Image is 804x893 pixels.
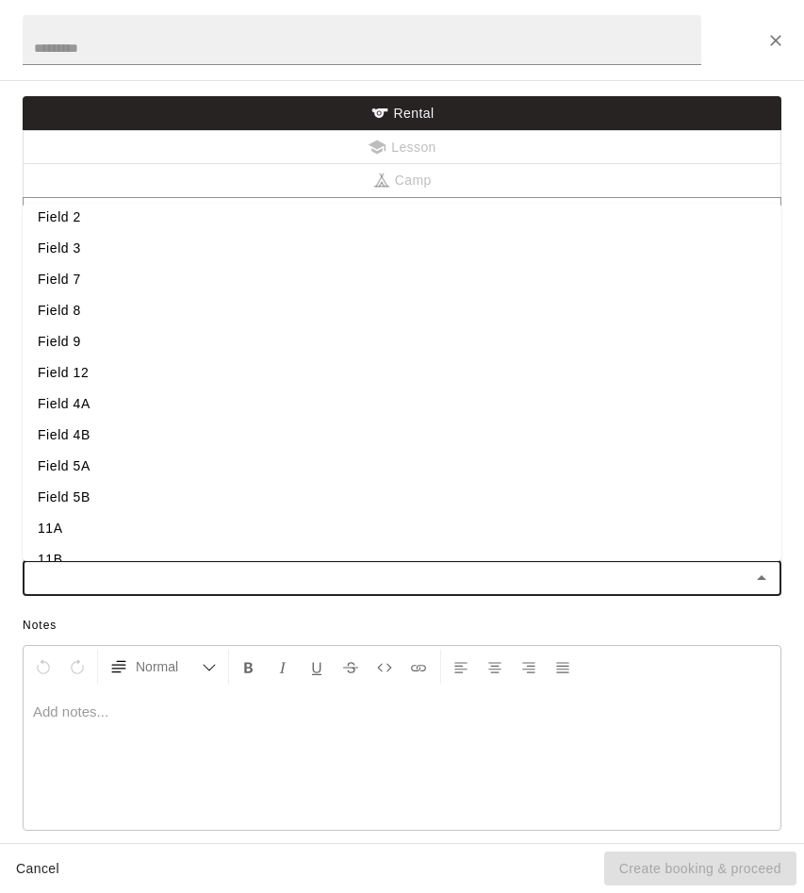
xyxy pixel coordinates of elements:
[23,513,781,544] li: 11A
[23,164,781,198] span: Camps can only be created in the Services page
[23,326,781,357] li: Field 9
[513,650,545,684] button: Right Align
[23,420,781,451] li: Field 4B
[23,202,781,233] li: Field 2
[23,544,781,575] li: 11B
[61,650,93,684] button: Redo
[547,650,579,684] button: Justify Align
[27,650,59,684] button: Undo
[23,611,781,641] span: Notes
[759,24,793,58] button: Close
[23,482,781,513] li: Field 5B
[748,565,775,591] button: Close
[479,650,511,684] button: Center Align
[267,650,299,684] button: Format Italics
[23,389,781,420] li: Field 4A
[23,264,781,295] li: Field 7
[23,96,781,131] button: Rental
[335,650,367,684] button: Format Strikethrough
[233,650,265,684] button: Format Bold
[445,650,477,684] button: Left Align
[136,657,202,676] span: Normal
[23,131,781,165] span: Lessons must be created in the Services page first
[23,357,781,389] li: Field 12
[402,650,435,684] button: Insert Link
[102,650,224,684] button: Formatting Options
[23,197,781,232] button: Class
[301,650,333,684] button: Format Underline
[23,295,781,326] li: Field 8
[23,233,781,264] li: Field 3
[8,852,68,886] button: Cancel
[23,451,781,482] li: Field 5A
[369,650,401,684] button: Insert Code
